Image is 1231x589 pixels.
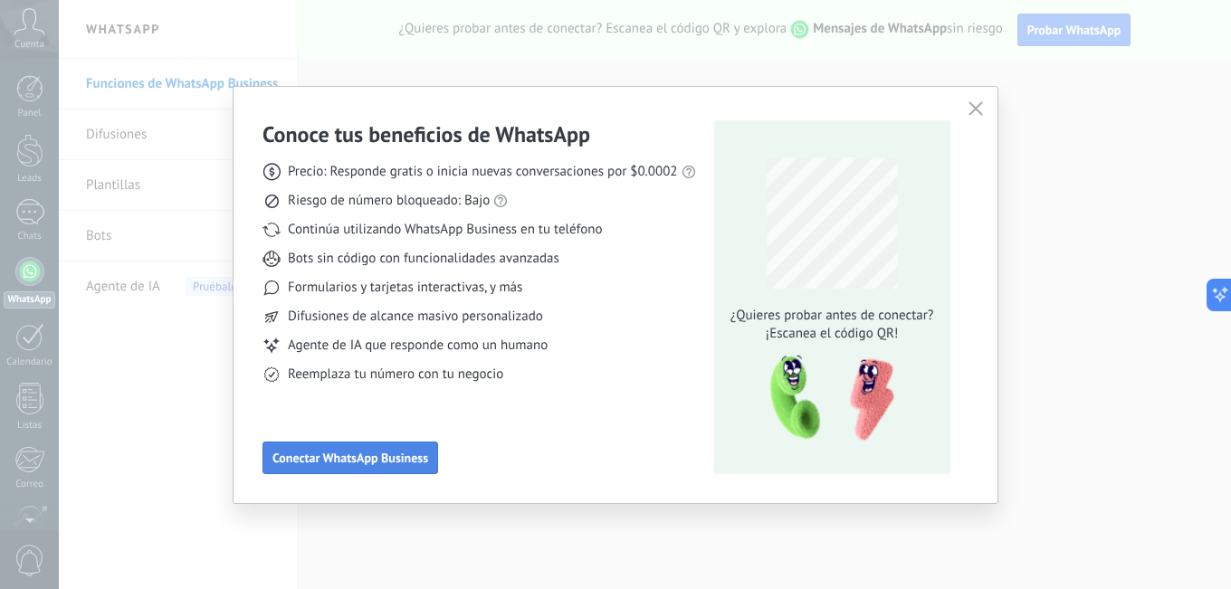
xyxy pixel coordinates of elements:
[288,250,559,268] span: Bots sin código con funcionalidades avanzadas
[288,279,522,297] span: Formularios y tarjetas interactivas, y más
[725,325,939,343] span: ¡Escanea el código QR!
[755,350,898,447] img: qr-pic-1x.png
[272,451,428,464] span: Conectar WhatsApp Business
[288,366,503,384] span: Reemplaza tu número con tu negocio
[288,221,602,239] span: Continúa utilizando WhatsApp Business en tu teléfono
[262,442,438,474] button: Conectar WhatsApp Business
[288,337,548,355] span: Agente de IA que responde como un humano
[725,307,939,325] span: ¿Quieres probar antes de conectar?
[288,163,678,181] span: Precio: Responde gratis o inicia nuevas conversaciones por $0.0002
[288,308,543,326] span: Difusiones de alcance masivo personalizado
[262,120,590,148] h3: Conoce tus beneficios de WhatsApp
[288,192,490,210] span: Riesgo de número bloqueado: Bajo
